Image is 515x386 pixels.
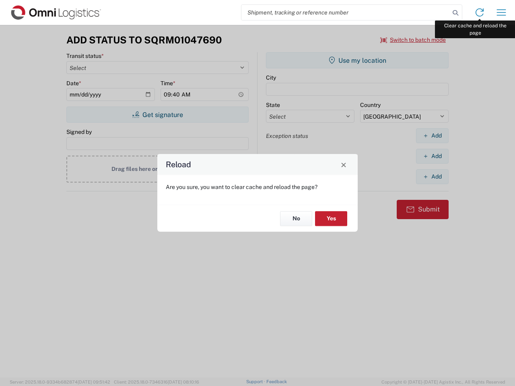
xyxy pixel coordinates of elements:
h4: Reload [166,159,191,170]
button: No [280,211,312,226]
button: Close [338,159,349,170]
p: Are you sure, you want to clear cache and reload the page? [166,183,349,191]
input: Shipment, tracking or reference number [241,5,450,20]
button: Yes [315,211,347,226]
